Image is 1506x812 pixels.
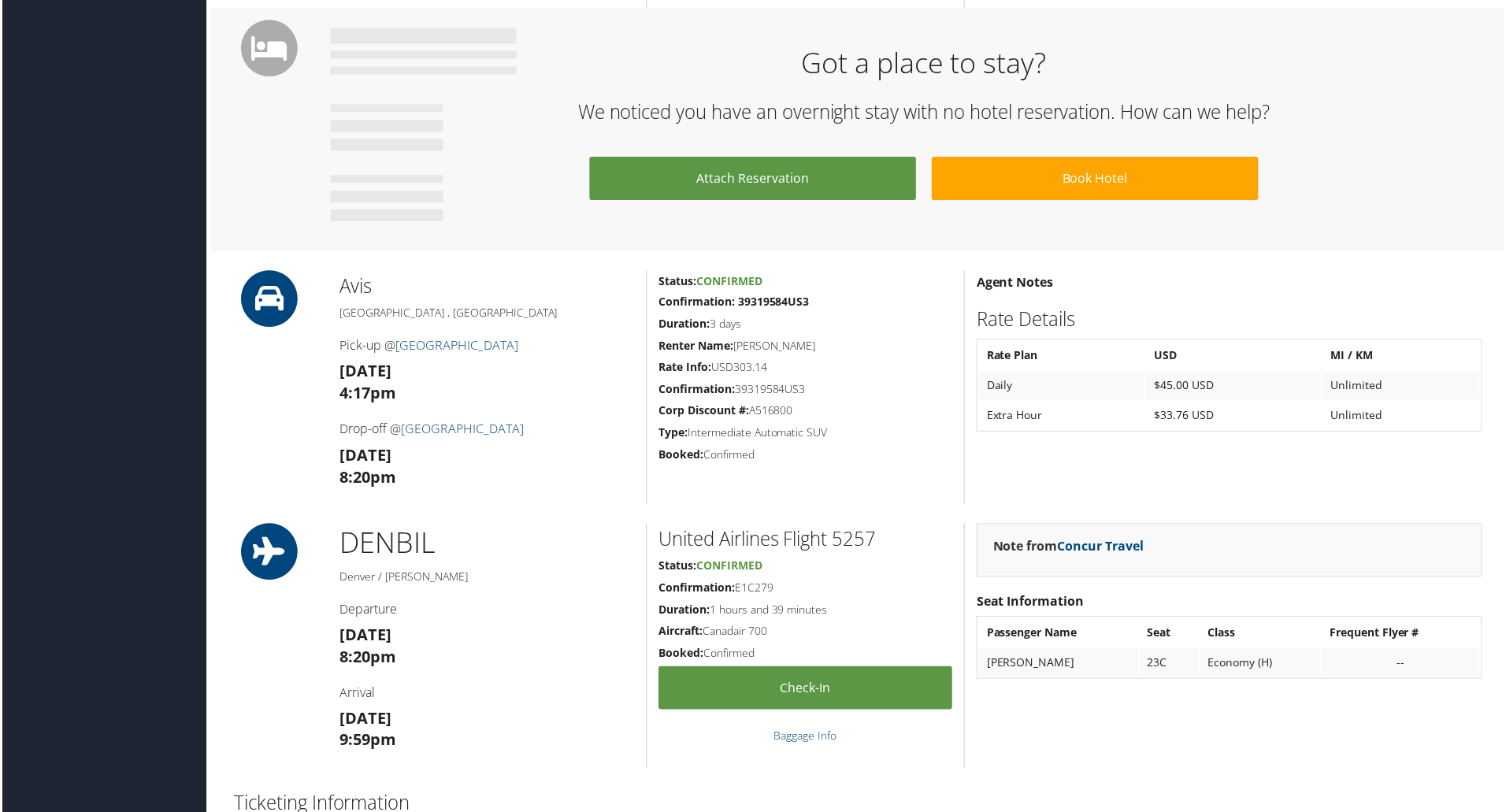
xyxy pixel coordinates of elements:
a: [GEOGRAPHIC_DATA] [400,421,523,439]
a: Check-in [658,669,953,712]
h5: Intermediate Automatic SUV [658,426,953,442]
span: Confirmed [696,274,762,289]
strong: Booked: [658,448,703,463]
strong: Confirmation: 39319584US3 [658,295,810,310]
strong: Confirmation: [658,383,735,398]
span: Confirmed [696,560,762,575]
h5: Denver / [PERSON_NAME] [339,571,634,587]
a: Baggage Info [774,731,837,746]
th: Seat [1141,621,1200,649]
td: 23C [1141,651,1200,679]
strong: Seat Information [977,595,1085,612]
strong: Duration: [658,604,710,619]
td: Unlimited [1325,402,1482,431]
th: MI / KM [1325,343,1482,371]
strong: [DATE] [339,710,391,731]
a: Book Hotel [933,158,1260,201]
a: Concur Travel [1059,539,1145,557]
h5: Canadair 700 [658,625,953,641]
h2: Avis [339,274,634,301]
h5: Confirmed [658,647,953,663]
strong: [DATE] [339,626,391,647]
h2: Rate Details [977,307,1485,334]
strong: Agent Notes [977,274,1055,291]
h5: A516800 [658,404,953,420]
th: Class [1202,621,1322,649]
h4: Drop-off @ [339,421,634,439]
strong: Type: [658,426,688,441]
strong: Aircraft: [658,625,703,640]
td: $45.00 USD [1148,373,1323,401]
th: Frequent Flyer # [1324,621,1482,649]
h5: 3 days [658,317,953,333]
h4: Departure [339,603,634,620]
td: Daily [980,373,1146,401]
strong: Renter Name: [658,339,733,354]
th: Passenger Name [980,621,1140,649]
h5: USD303.14 [658,361,953,376]
h1: DEN BIL [339,525,634,565]
strong: Corp Discount #: [658,404,749,419]
strong: Confirmation: [658,582,735,597]
strong: 9:59pm [339,732,395,753]
strong: Rate Info: [658,361,711,376]
h5: [PERSON_NAME] [658,339,953,355]
strong: Note from [994,539,1145,557]
strong: Status: [658,274,696,289]
td: Economy (H) [1202,651,1322,679]
strong: Booked: [658,647,703,662]
td: $33.76 USD [1148,402,1323,431]
h2: United Airlines Flight 5257 [658,528,953,554]
div: -- [1332,658,1474,672]
strong: 4:17pm [339,384,395,405]
th: USD [1148,343,1323,371]
h5: 1 hours and 39 minutes [658,604,953,620]
strong: Status: [658,560,696,575]
strong: 8:20pm [339,648,395,669]
h5: [GEOGRAPHIC_DATA] , [GEOGRAPHIC_DATA] [339,306,634,322]
td: Extra Hour [980,402,1146,431]
strong: Duration: [658,317,710,332]
strong: [DATE] [339,446,391,467]
th: Rate Plan [980,343,1146,371]
strong: [DATE] [339,362,391,383]
h4: Arrival [339,686,634,703]
h4: Pick-up @ [339,338,634,355]
h5: E1C279 [658,582,953,598]
h5: 39319584US3 [658,383,953,399]
a: [GEOGRAPHIC_DATA] [395,338,517,355]
td: [PERSON_NAME] [980,651,1140,679]
strong: 8:20pm [339,468,395,489]
a: Attach Reservation [589,158,917,201]
td: Unlimited [1325,373,1482,401]
h5: Confirmed [658,448,953,464]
